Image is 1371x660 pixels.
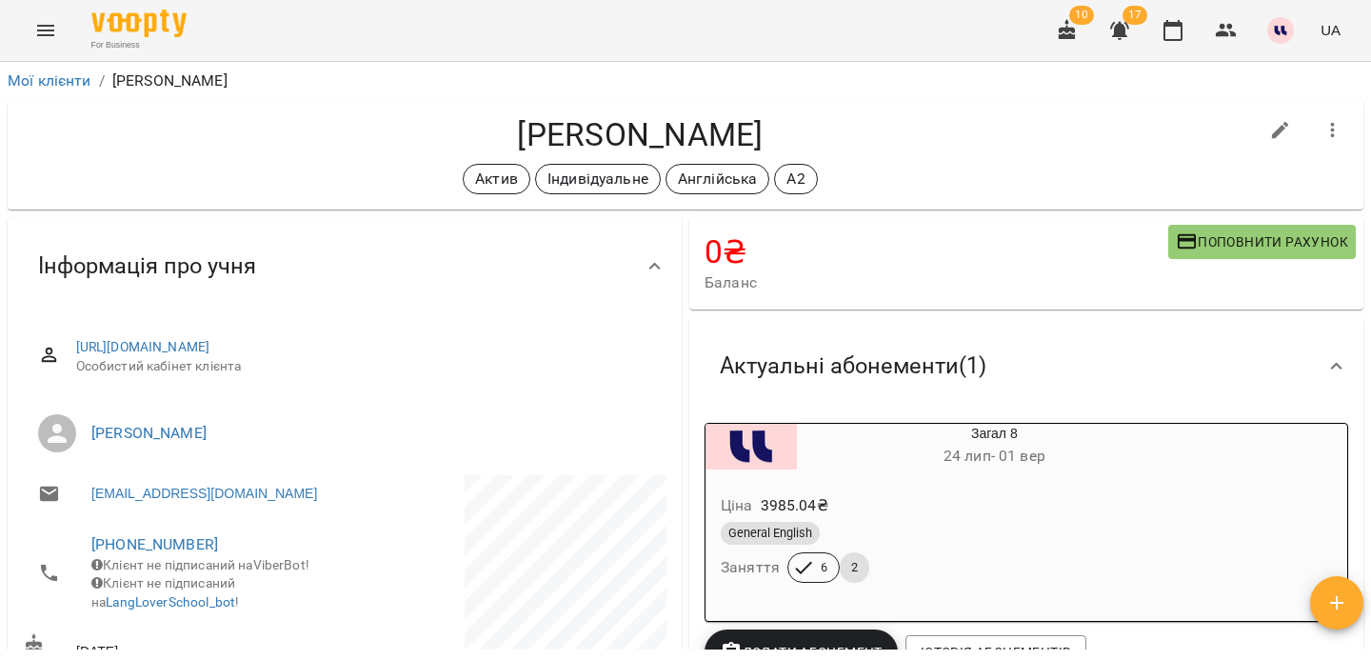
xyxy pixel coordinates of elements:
span: Клієнт не підписаний на ! [91,575,239,610]
p: 3985.04 ₴ [761,494,828,517]
a: Мої клієнти [8,71,91,90]
img: Voopty Logo [91,10,187,37]
span: 10 [1069,6,1094,25]
p: Актив [475,168,518,190]
div: Загал 8 [705,424,797,470]
button: Поповнити рахунок [1168,225,1356,259]
p: Англійська [678,168,757,190]
div: Загал 8 [797,424,1192,470]
h6: Ціна [721,492,753,519]
a: [PHONE_NUMBER] [91,535,218,553]
img: 1255ca683a57242d3abe33992970777d.jpg [1267,17,1294,44]
span: Клієнт не підписаний на ViberBot! [91,557,309,572]
a: [EMAIL_ADDRESS][DOMAIN_NAME] [91,484,317,503]
p: Індивідуальне [547,168,648,190]
button: Загал 824 лип- 01 верЦіна3985.04₴General EnglishЗаняття62 [705,424,1192,606]
li: / [99,70,105,92]
nav: breadcrumb [8,70,1363,92]
div: Актив [463,164,530,194]
div: А2 [774,164,817,194]
div: Актуальні абонементи(1) [689,317,1363,415]
span: Особистий кабінет клієнта [76,357,651,376]
span: Поповнити рахунок [1176,230,1348,253]
p: [PERSON_NAME] [112,70,228,92]
a: [PERSON_NAME] [91,424,207,442]
span: 24 лип - 01 вер [944,447,1045,465]
button: Menu [23,8,69,53]
span: Баланс [705,271,1168,294]
span: 6 [809,559,839,576]
span: General English [721,525,820,542]
a: LangLoverSchool_bot [106,594,235,610]
span: Інформація про учня [38,251,256,281]
span: For Business [91,39,187,51]
div: Індивідуальне [535,164,661,194]
span: UA [1321,20,1341,40]
a: [URL][DOMAIN_NAME] [76,339,210,354]
span: Актуальні абонементи ( 1 ) [720,351,986,381]
h4: 0 ₴ [705,232,1168,271]
span: 2 [840,559,869,576]
div: Інформація про учня [8,217,682,315]
h6: Заняття [721,554,780,581]
span: 17 [1123,6,1147,25]
div: Англійська [666,164,769,194]
button: UA [1313,12,1348,48]
h4: [PERSON_NAME] [23,115,1258,154]
p: А2 [786,168,805,190]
